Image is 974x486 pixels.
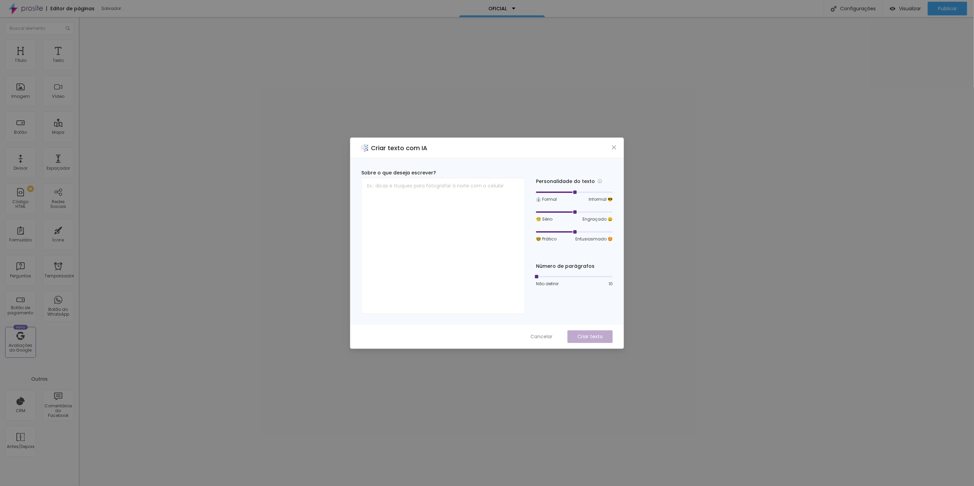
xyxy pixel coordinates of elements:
[575,236,613,242] font: Entusiasmado 🤩
[583,216,613,222] font: Engraçado 😄
[611,144,618,151] button: Fechar
[536,281,559,287] font: Não definir
[609,281,613,287] font: 10
[361,169,436,176] font: Sobre o que deseja escrever?
[536,216,552,222] font: 🧐 Sério
[611,145,617,150] span: fechar
[536,196,557,202] font: 👔 Formal
[589,196,613,202] font: Informal 😎
[536,263,595,270] font: Número de parágrafos
[371,144,427,152] font: Criar texto com IA
[536,236,557,242] font: 🤓 Prático
[530,333,552,340] font: Cancelar
[536,178,595,185] font: Personalidade do texto
[567,330,613,343] button: Criar texto
[524,330,559,343] button: Cancelar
